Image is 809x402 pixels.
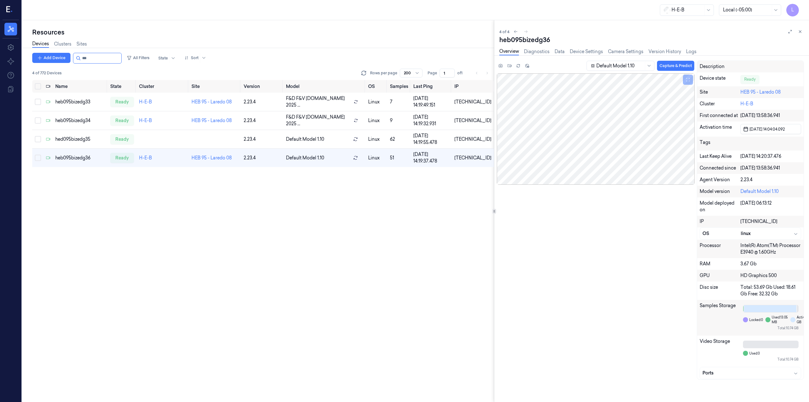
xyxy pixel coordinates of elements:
div: [DATE] 14:20:37.476 [740,153,801,160]
div: IP [700,218,740,225]
th: Samples [387,80,411,93]
button: Capture & Predict [657,61,694,71]
th: Site [189,80,241,93]
a: HEB 95 - Laredo 08 [192,155,232,161]
div: [TECHNICAL_ID] [454,136,491,143]
button: Select row [35,136,41,142]
div: Disc size [700,284,740,297]
span: Locked: 0 [749,318,763,322]
div: Default Model 1.10 [740,188,801,195]
div: [DATE] 13:58:36.941 [740,112,801,119]
div: [DATE] 06:13:12 [740,200,801,213]
span: Page [428,70,437,76]
div: Model deployed on [700,200,740,213]
div: Ports [703,370,798,376]
div: Agent Version [700,176,740,183]
button: Add Device [32,53,70,63]
a: H-E-B [139,99,152,105]
div: OS [703,230,741,237]
div: Tags [700,139,740,148]
div: [TECHNICAL_ID] [454,99,491,105]
a: H-E-B [740,101,753,107]
div: ready [110,134,134,144]
p: linux [368,136,385,143]
div: [DATE] 14:19:55.478 [413,133,449,146]
div: [TECHNICAL_ID] [454,155,491,161]
div: ready [110,153,134,163]
div: Connected since [700,165,740,171]
span: Used: 13.05 MB [772,315,788,325]
th: Name [53,80,108,93]
div: Total: 10.74 GB [743,357,799,362]
a: Overview [499,48,519,55]
a: HEB 95 - Laredo 08 [192,118,232,123]
div: [DATE] 14:19:32.931 [413,114,449,127]
span: 4 of 4 [499,29,509,34]
div: ready [110,97,134,107]
span: L [786,4,799,16]
span: F&D F&V [DOMAIN_NAME] 2025 ... [286,95,351,108]
span: Default Model 1.10 [286,155,324,161]
div: Ready [740,75,759,84]
th: Model [283,80,365,93]
a: HEB 95 - Laredo 08 [192,99,232,105]
nav: pagination [472,69,491,77]
a: H-E-B [139,118,152,123]
a: Device Settings [570,48,603,55]
div: [TECHNICAL_ID] [454,117,491,124]
div: HD Graphics 500 [740,272,801,279]
div: hed095bizedg35 [55,136,105,143]
span: 4 of 772 Devices [32,70,62,76]
div: linux [741,230,798,237]
th: Version [241,80,283,93]
div: heb095bizedg33 [55,99,105,105]
button: Select all [35,83,41,90]
div: Cluster [700,101,740,107]
p: linux [368,117,385,124]
th: Cluster [137,80,189,93]
th: IP [452,80,494,93]
button: Ports [700,367,801,379]
div: 3.67 Gb [740,261,801,267]
span: [DATE] 14:04:04.092 [748,126,785,132]
span: of 1 [457,70,467,76]
span: Used: 0 [749,351,760,356]
div: heb095bizedg36 [55,155,105,161]
th: OS [366,80,388,93]
p: linux [368,99,385,105]
div: 7 [390,99,408,105]
div: Last Keep Alive [700,153,740,160]
div: GPU [700,272,740,279]
p: Rows per page [370,70,397,76]
div: 9 [390,117,408,124]
div: heb095bizedg34 [55,117,105,124]
a: Sites [76,41,87,47]
div: 2.23.4 [244,99,281,105]
div: heb095bizedg36 [499,35,804,44]
div: 2.23.4 [244,155,281,161]
a: Diagnostics [524,48,550,55]
button: [DATE] 14:04:04.092 [740,124,801,134]
th: Last Ping [411,80,452,93]
a: HEB 95 - Laredo 08 [740,89,781,95]
button: Select row [35,117,41,124]
div: Activation time [700,124,740,134]
div: Device state [700,75,740,84]
a: H-E-B [139,155,152,161]
div: First connected at [700,112,740,119]
div: Samples Storage [700,302,740,333]
button: Select row [35,155,41,161]
a: Clusters [54,41,71,47]
div: 2.23.4 [740,176,801,183]
a: Devices [32,40,49,48]
div: Resources [32,28,494,37]
div: Processor [700,242,740,256]
span: Default Model 1.10 [286,136,324,143]
div: 2.23.4 [244,117,281,124]
div: 2.23.4 [244,136,281,143]
button: Select row [35,99,41,105]
div: ready [110,115,134,126]
a: Logs [686,48,696,55]
div: Intel(R) Atom(TM) Processor E3940 @ 1.60GHz [740,242,801,256]
div: Site [700,89,740,96]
